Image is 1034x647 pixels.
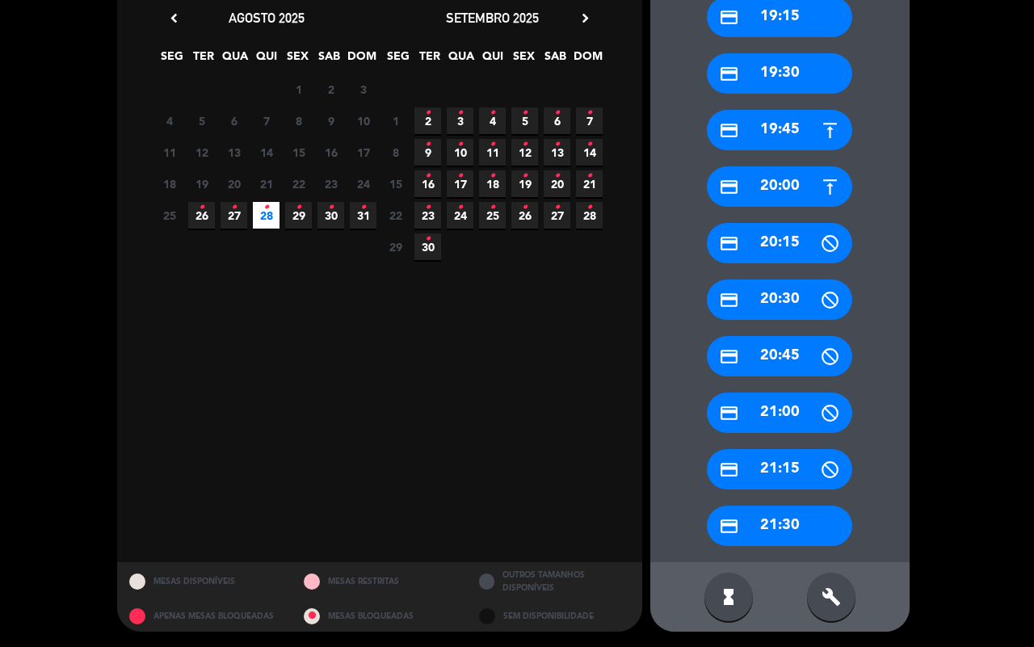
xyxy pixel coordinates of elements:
i: • [199,195,204,221]
span: 18 [156,170,183,197]
span: 30 [414,233,441,260]
i: • [522,100,528,126]
i: • [263,195,269,221]
span: 19 [188,170,215,197]
span: 27 [544,202,570,229]
span: 2 [414,107,441,134]
i: • [586,195,592,221]
i: • [457,100,463,126]
span: 7 [253,107,280,134]
i: • [586,132,592,158]
span: 27 [221,202,247,229]
span: 2 [317,76,344,103]
span: SAB [542,47,569,74]
span: 7 [576,107,603,134]
i: credit_card [719,7,739,27]
span: 22 [382,202,409,229]
span: 30 [317,202,344,229]
span: 20 [544,170,570,197]
span: 9 [317,107,344,134]
i: • [490,100,495,126]
i: chevron_left [166,10,183,27]
span: 4 [479,107,506,134]
span: 29 [382,233,409,260]
span: 5 [188,107,215,134]
span: 12 [511,139,538,166]
div: SEM DISPONIBILIDADE [467,602,642,632]
i: • [457,132,463,158]
span: 26 [188,202,215,229]
span: 19 [511,170,538,197]
i: • [490,195,495,221]
span: DOM [347,47,374,74]
div: APENAS MESAS BLOQUEADAS [117,602,292,632]
span: 22 [285,170,312,197]
span: 6 [544,107,570,134]
span: 15 [285,139,312,166]
span: 26 [511,202,538,229]
span: SAB [316,47,343,74]
i: credit_card [719,347,739,367]
i: • [586,163,592,189]
i: • [554,163,560,189]
span: 13 [544,139,570,166]
span: 29 [285,202,312,229]
span: SEX [511,47,537,74]
i: hourglass_full [719,587,738,607]
span: 21 [253,170,280,197]
span: 5 [511,107,538,134]
span: 31 [350,202,376,229]
span: 3 [350,76,376,103]
span: 16 [317,139,344,166]
i: • [425,163,431,189]
span: 1 [382,107,409,134]
span: SEX [284,47,311,74]
i: • [554,100,560,126]
span: 15 [382,170,409,197]
span: 1 [285,76,312,103]
span: TER [190,47,216,74]
i: credit_card [719,177,739,197]
div: 21:30 [707,506,852,546]
i: • [425,195,431,221]
i: • [425,100,431,126]
div: 21:00 [707,393,852,433]
span: SEG [385,47,411,74]
i: • [457,163,463,189]
span: 21 [576,170,603,197]
i: chevron_right [577,10,594,27]
div: 19:30 [707,53,852,94]
span: 16 [414,170,441,197]
span: 28 [576,202,603,229]
div: 19:45 [707,110,852,150]
span: 20 [221,170,247,197]
span: QUA [448,47,474,74]
div: MESAS RESTRITAS [292,562,467,602]
span: QUI [253,47,280,74]
span: 8 [382,139,409,166]
div: 21:15 [707,449,852,489]
span: 11 [479,139,506,166]
i: • [554,132,560,158]
i: • [490,163,495,189]
div: OUTROS TAMANHOS DISPONÍVEIS [467,562,642,602]
i: credit_card [719,233,739,254]
i: • [425,132,431,158]
i: credit_card [719,64,739,84]
span: 17 [447,170,473,197]
i: • [296,195,301,221]
i: • [586,100,592,126]
span: agosto 2025 [229,10,305,26]
div: 20:45 [707,336,852,376]
i: • [554,195,560,221]
span: setembro 2025 [446,10,539,26]
i: • [522,163,528,189]
i: credit_card [719,120,739,141]
span: TER [416,47,443,74]
span: 17 [350,139,376,166]
span: 14 [576,139,603,166]
span: 4 [156,107,183,134]
i: • [522,195,528,221]
span: 11 [156,139,183,166]
span: 10 [447,139,473,166]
